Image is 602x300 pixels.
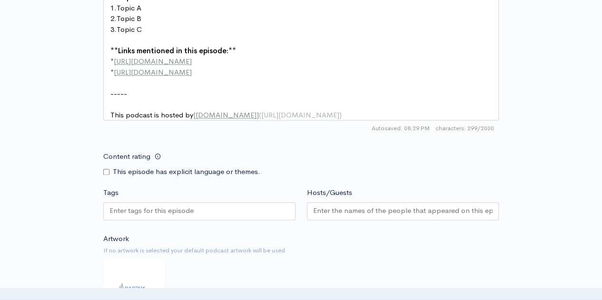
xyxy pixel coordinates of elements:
[117,14,141,23] span: Topic B
[103,187,118,198] label: Tags
[339,110,342,119] span: )
[313,205,493,216] input: Enter the names of the people that appeared on this episode
[118,46,228,55] span: Links mentioned in this episode:
[110,110,342,119] span: This podcast is hosted by
[113,166,260,177] label: This episode has explicit language or themes.
[103,147,150,166] label: Content rating
[103,246,499,255] small: If no artwork is selected your default podcast artwork will be used
[435,124,494,133] span: 299/2000
[117,3,141,12] span: Topic A
[259,110,261,119] span: (
[114,57,192,66] span: [URL][DOMAIN_NAME]
[261,110,339,119] span: [URL][DOMAIN_NAME]
[117,25,142,34] span: Topic C
[257,110,259,119] span: ]
[307,187,352,198] label: Hosts/Guests
[103,233,129,244] label: Artwork
[193,110,196,119] span: [
[196,110,257,119] span: [DOMAIN_NAME]
[110,89,127,98] span: -----
[110,14,117,23] span: 2.
[372,124,430,133] span: Autosaved: 08:29 PM
[109,205,195,216] input: Enter tags for this episode
[110,3,117,12] span: 1.
[114,68,192,77] span: [URL][DOMAIN_NAME]
[110,25,117,34] span: 3.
